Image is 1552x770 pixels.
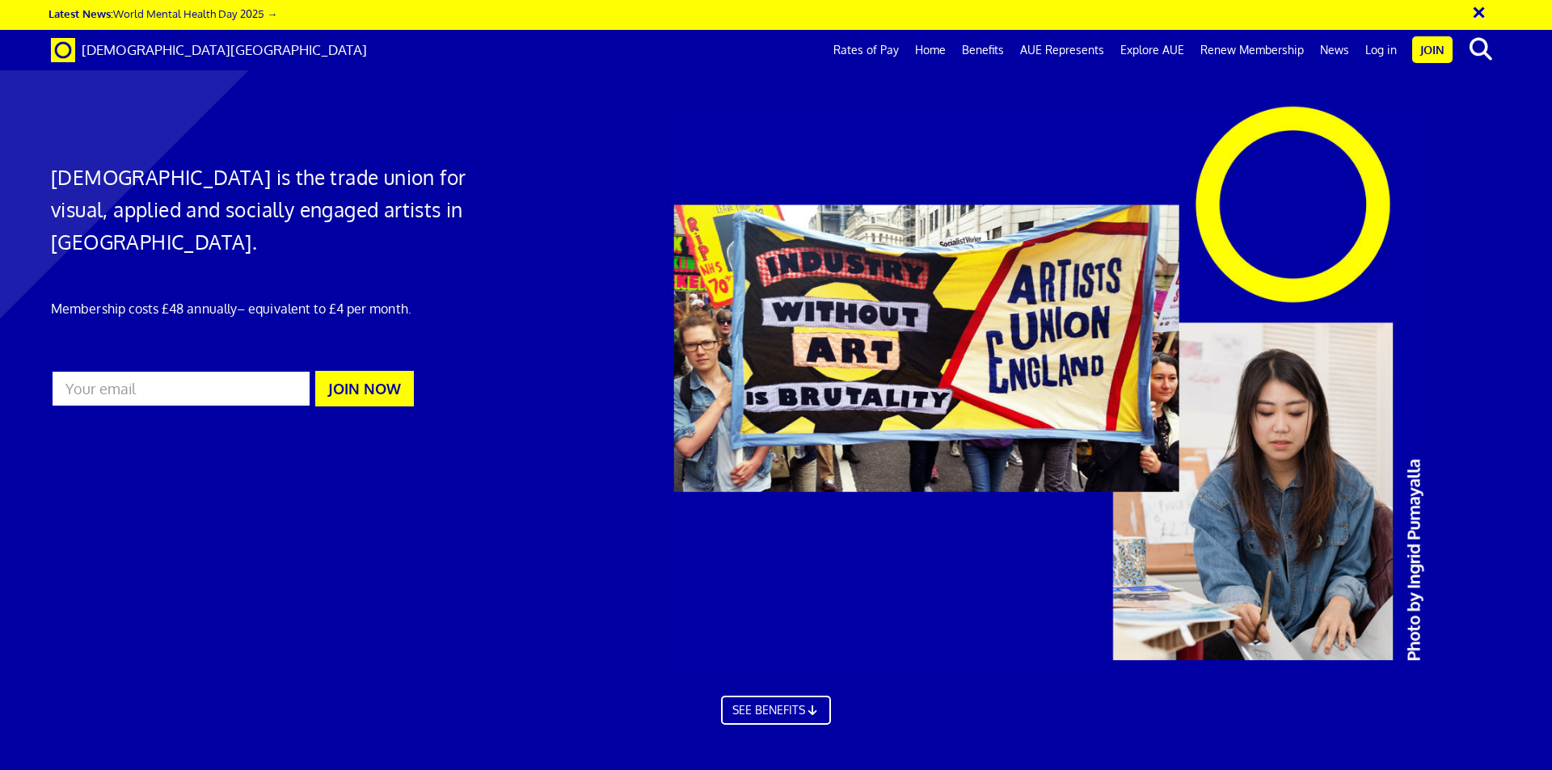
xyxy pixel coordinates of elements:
[954,30,1012,70] a: Benefits
[1456,32,1505,66] button: search
[825,30,907,70] a: Rates of Pay
[907,30,954,70] a: Home
[82,41,367,58] span: [DEMOGRAPHIC_DATA][GEOGRAPHIC_DATA]
[721,696,831,725] a: SEE BENEFITS
[39,30,379,70] a: Brand [DEMOGRAPHIC_DATA][GEOGRAPHIC_DATA]
[1112,30,1192,70] a: Explore AUE
[51,299,518,318] p: Membership costs £48 annually – equivalent to £4 per month.
[315,371,414,406] button: JOIN NOW
[51,162,518,259] h1: [DEMOGRAPHIC_DATA] is the trade union for visual, applied and socially engaged artists in [GEOGRA...
[51,370,311,407] input: Your email
[1357,30,1405,70] a: Log in
[48,6,113,20] strong: Latest News:
[1412,36,1453,63] a: Join
[1012,30,1112,70] a: AUE Represents
[1192,30,1312,70] a: Renew Membership
[1312,30,1357,70] a: News
[48,6,277,20] a: Latest News:World Mental Health Day 2025 →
